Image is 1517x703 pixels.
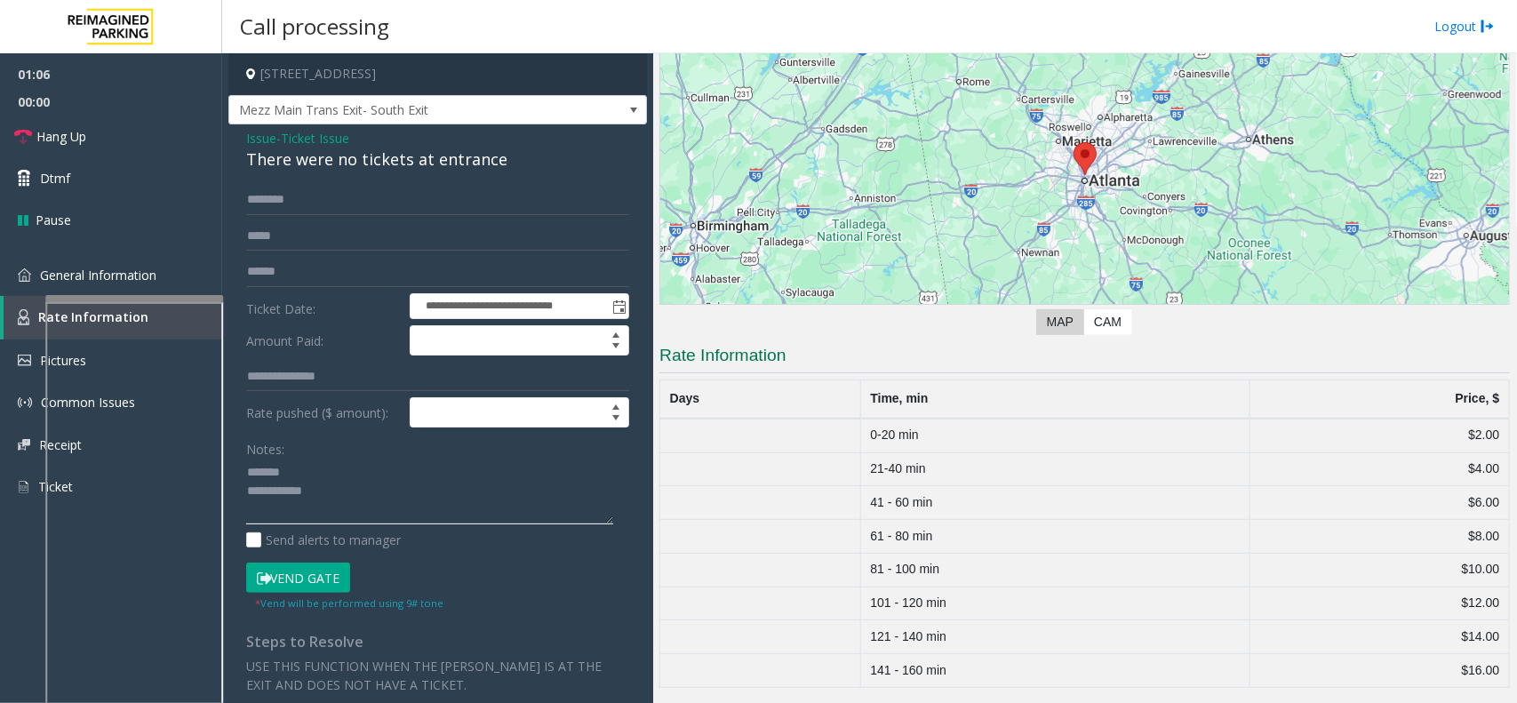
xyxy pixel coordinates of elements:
[603,326,628,340] span: Increase value
[1250,452,1509,486] td: $4.00
[18,395,32,410] img: 'icon'
[860,419,1250,452] td: 0-20 min
[229,96,563,124] span: Mezz Main Trans Exit- South Exit
[18,355,31,366] img: 'icon'
[246,531,401,549] label: Send alerts to manager
[1250,379,1509,419] th: Price, $
[242,325,405,355] label: Amount Paid:
[1250,620,1509,654] td: $14.00
[860,486,1250,520] td: 41 - 60 min
[276,130,349,147] span: -
[40,352,86,369] span: Pictures
[41,394,135,411] span: Common Issues
[1083,309,1132,335] label: CAM
[36,211,71,229] span: Pause
[1250,486,1509,520] td: $6.00
[242,293,405,320] label: Ticket Date:
[4,296,222,340] a: Rate Information
[603,340,628,355] span: Decrease value
[860,620,1250,654] td: 121 - 140 min
[18,309,29,325] img: 'icon'
[659,344,1510,373] h3: Rate Information
[246,634,629,651] h4: Steps to Resolve
[38,478,73,495] span: Ticket
[231,4,398,48] h3: Call processing
[228,53,647,95] h4: [STREET_ADDRESS]
[242,397,405,427] label: Rate pushed ($ amount):
[609,294,628,319] span: Toggle popup
[860,452,1250,486] td: 21-40 min
[18,439,30,451] img: 'icon'
[603,398,628,412] span: Increase value
[1036,309,1084,335] label: Map
[38,308,148,325] span: Rate Information
[1074,142,1097,175] div: 95 8th Street Northeast, Atlanta, GA
[660,379,861,419] th: Days
[40,169,70,188] span: Dtmf
[255,596,443,610] small: Vend will be performed using 9# tone
[1250,419,1509,452] td: $2.00
[1434,17,1495,36] a: Logout
[281,129,349,148] span: Ticket Issue
[39,436,82,453] span: Receipt
[40,267,156,284] span: General Information
[246,434,284,459] label: Notes:
[603,412,628,427] span: Decrease value
[246,129,276,148] span: Issue
[1481,17,1495,36] img: logout
[860,654,1250,688] td: 141 - 160 min
[246,563,350,593] button: Vend Gate
[1250,587,1509,620] td: $12.00
[1250,553,1509,587] td: $10.00
[1250,520,1509,554] td: $8.00
[18,479,29,495] img: 'icon'
[860,587,1250,620] td: 101 - 120 min
[860,520,1250,554] td: 61 - 80 min
[18,268,31,282] img: 'icon'
[860,379,1250,419] th: Time, min
[246,148,629,172] div: There were no tickets at entrance
[860,553,1250,587] td: 81 - 100 min
[36,127,86,146] span: Hang Up
[1250,654,1509,688] td: $16.00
